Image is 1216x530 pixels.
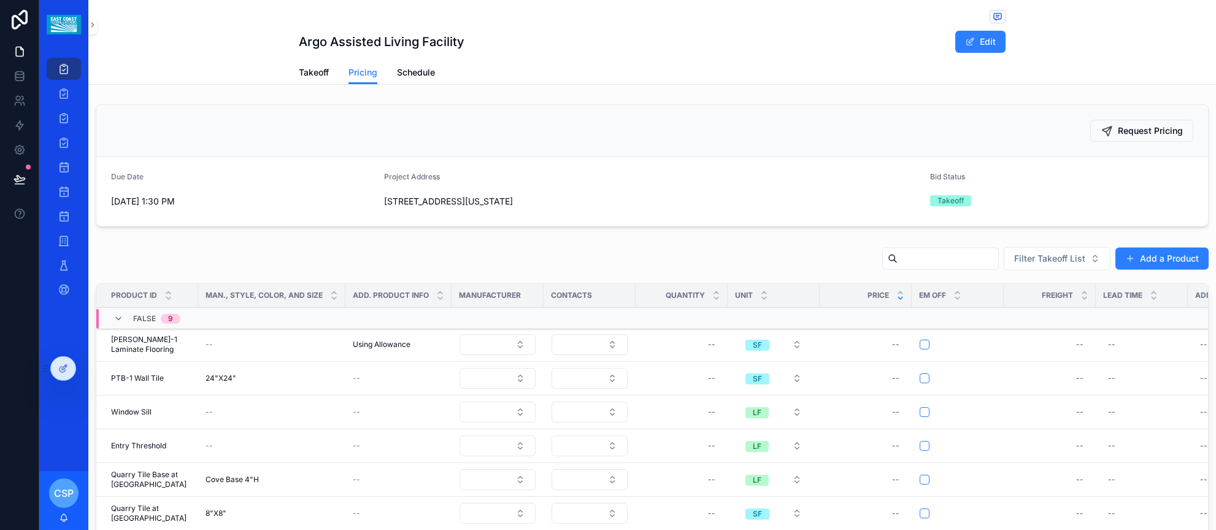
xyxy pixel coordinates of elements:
[753,373,762,384] div: SF
[1108,373,1115,383] div: --
[1200,509,1207,518] div: --
[666,290,705,300] span: Quantity
[460,469,536,490] button: Select Button
[1076,441,1083,451] div: --
[168,314,173,324] div: 9
[1108,340,1115,349] div: --
[552,334,628,355] button: Select Button
[919,290,946,300] span: Em Off
[736,435,812,457] button: Select Button
[111,335,191,354] span: [PERSON_NAME]-1 Laminate Flooring
[1108,407,1115,417] div: --
[736,401,812,423] button: Select Button
[736,367,812,389] button: Select Button
[955,31,1006,53] button: Edit
[892,407,899,417] div: --
[47,15,80,34] img: App logo
[206,290,323,300] span: Man., Style, Color, and Size
[1076,373,1083,383] div: --
[892,373,899,383] div: --
[937,195,964,206] div: Takeoff
[1004,247,1110,270] button: Select Button
[133,314,156,324] span: FALSE
[39,49,88,317] div: scrollable content
[111,504,191,523] span: Quarry Tile at [GEOGRAPHIC_DATA]
[111,172,144,181] span: Due Date
[206,340,213,349] span: --
[348,61,377,85] a: Pricing
[1090,120,1193,142] button: Request Pricing
[54,486,74,501] span: CSP
[1108,441,1115,451] div: --
[708,407,715,417] div: --
[384,172,440,181] span: Project Address
[1042,290,1073,300] span: Freight
[892,475,899,485] div: --
[353,340,410,349] span: Using Allowance
[397,66,435,79] span: Schedule
[1076,509,1083,518] div: --
[753,407,761,418] div: LF
[892,509,899,518] div: --
[384,195,920,208] span: [STREET_ADDRESS][US_STATE]
[460,334,536,355] button: Select Button
[111,470,191,489] span: Quarry Tile Base at [GEOGRAPHIC_DATA]
[1076,407,1083,417] div: --
[460,368,536,389] button: Select Button
[459,290,521,300] span: Manufacturer
[111,290,157,300] span: Product ID
[111,441,166,451] span: Entry Threshold
[111,195,374,208] span: [DATE] 1:30 PM
[353,290,429,300] span: Add. Product Info
[1108,475,1115,485] div: --
[299,66,329,79] span: Takeoff
[736,469,812,491] button: Select Button
[1076,340,1083,349] div: --
[552,469,628,490] button: Select Button
[1076,475,1083,485] div: --
[708,475,715,485] div: --
[1200,340,1207,349] div: --
[868,290,889,300] span: Price
[206,373,236,383] span: 24"X24"
[552,503,628,524] button: Select Button
[1200,407,1207,417] div: --
[735,290,753,300] span: Unit
[892,441,899,451] div: --
[353,475,360,485] span: --
[1118,125,1183,137] span: Request Pricing
[299,33,464,50] h1: Argo Assisted Living Facility
[552,402,628,423] button: Select Button
[348,66,377,79] span: Pricing
[708,373,715,383] div: --
[892,340,899,349] div: --
[353,509,360,518] span: --
[1115,247,1209,270] button: Add a Product
[206,407,213,417] span: --
[930,172,965,181] span: Bid Status
[1103,290,1142,300] span: Lead Time
[299,61,329,86] a: Takeoff
[353,441,360,451] span: --
[551,290,592,300] span: Contacts
[111,373,164,383] span: PTB-1 Wall Tile
[753,441,761,452] div: LF
[753,340,762,351] div: SF
[708,441,715,451] div: --
[206,475,259,485] span: Cove Base 4"H
[460,402,536,423] button: Select Button
[460,503,536,524] button: Select Button
[1200,475,1207,485] div: --
[708,340,715,349] div: --
[1014,252,1085,265] span: Filter Takeoff List
[552,368,628,389] button: Select Button
[1200,441,1207,451] div: --
[753,509,762,520] div: SF
[206,441,213,451] span: --
[206,509,226,518] span: 8"X8"
[753,475,761,486] div: LF
[1108,509,1115,518] div: --
[736,333,812,356] button: Select Button
[397,61,435,86] a: Schedule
